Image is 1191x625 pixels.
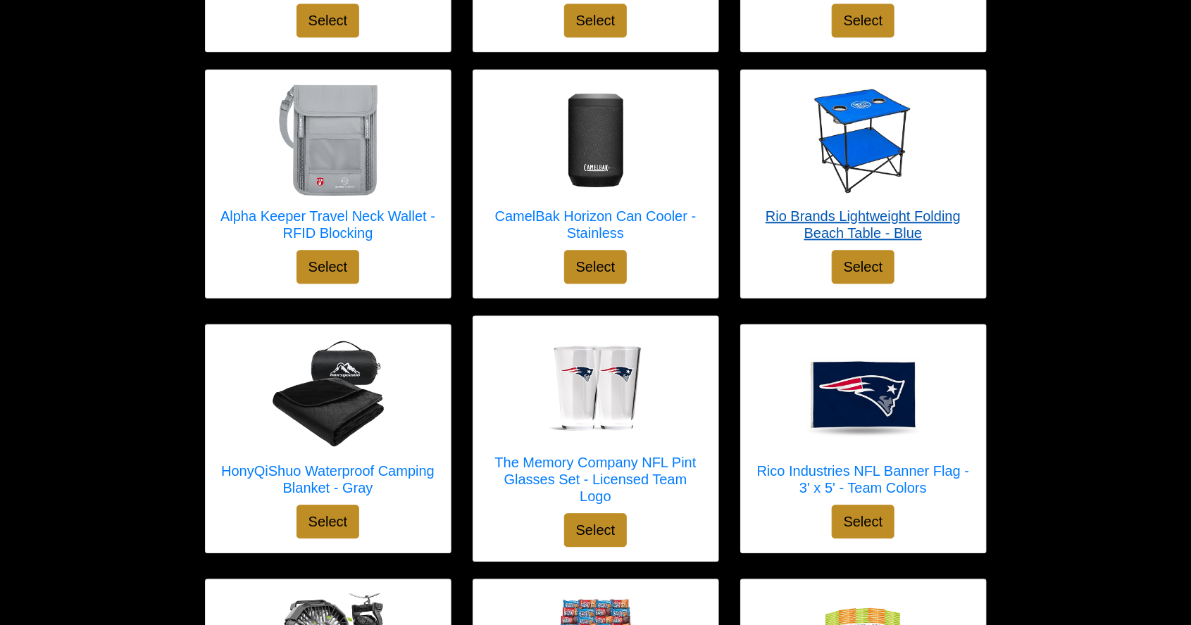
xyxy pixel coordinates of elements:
img: CamelBak Horizon Can Cooler - Stainless [540,84,652,196]
button: Select [564,513,628,547]
button: Select [832,505,895,538]
img: HonyQiShuo Waterproof Camping Blanket - Gray [272,339,385,451]
h5: The Memory Company NFL Pint Glasses Set - Licensed Team Logo [487,454,704,505]
h5: Rio Brands Lightweight Folding Beach Table - Blue [755,208,972,241]
img: Rico Industries NFL Banner Flag - 3' x 5' - Team Colors [807,339,920,451]
button: Select [297,4,360,37]
a: The Memory Company NFL Pint Glasses Set - Licensed Team Logo The Memory Company NFL Pint Glasses ... [487,330,704,513]
img: Rio Brands Lightweight Folding Beach Table - Blue [807,84,920,196]
button: Select [564,250,628,284]
button: Select [832,4,895,37]
h5: Rico Industries NFL Banner Flag - 3' x 5' - Team Colors [755,462,972,496]
h5: HonyQiShuo Waterproof Camping Blanket - Gray [220,462,437,496]
a: Rico Industries NFL Banner Flag - 3' x 5' - Team Colors Rico Industries NFL Banner Flag - 3' x 5'... [755,339,972,505]
a: Alpha Keeper Travel Neck Wallet - RFID Blocking Alpha Keeper Travel Neck Wallet - RFID Blocking [220,84,437,250]
h5: Alpha Keeper Travel Neck Wallet - RFID Blocking [220,208,437,241]
button: Select [297,505,360,538]
a: CamelBak Horizon Can Cooler - Stainless CamelBak Horizon Can Cooler - Stainless [487,84,704,250]
button: Select [832,250,895,284]
button: Select [564,4,628,37]
img: Alpha Keeper Travel Neck Wallet - RFID Blocking [272,84,385,196]
a: Rio Brands Lightweight Folding Beach Table - Blue Rio Brands Lightweight Folding Beach Table - Blue [755,84,972,250]
img: The Memory Company NFL Pint Glasses Set - Licensed Team Logo [540,330,652,443]
button: Select [297,250,360,284]
h5: CamelBak Horizon Can Cooler - Stainless [487,208,704,241]
a: HonyQiShuo Waterproof Camping Blanket - Gray HonyQiShuo Waterproof Camping Blanket - Gray [220,339,437,505]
